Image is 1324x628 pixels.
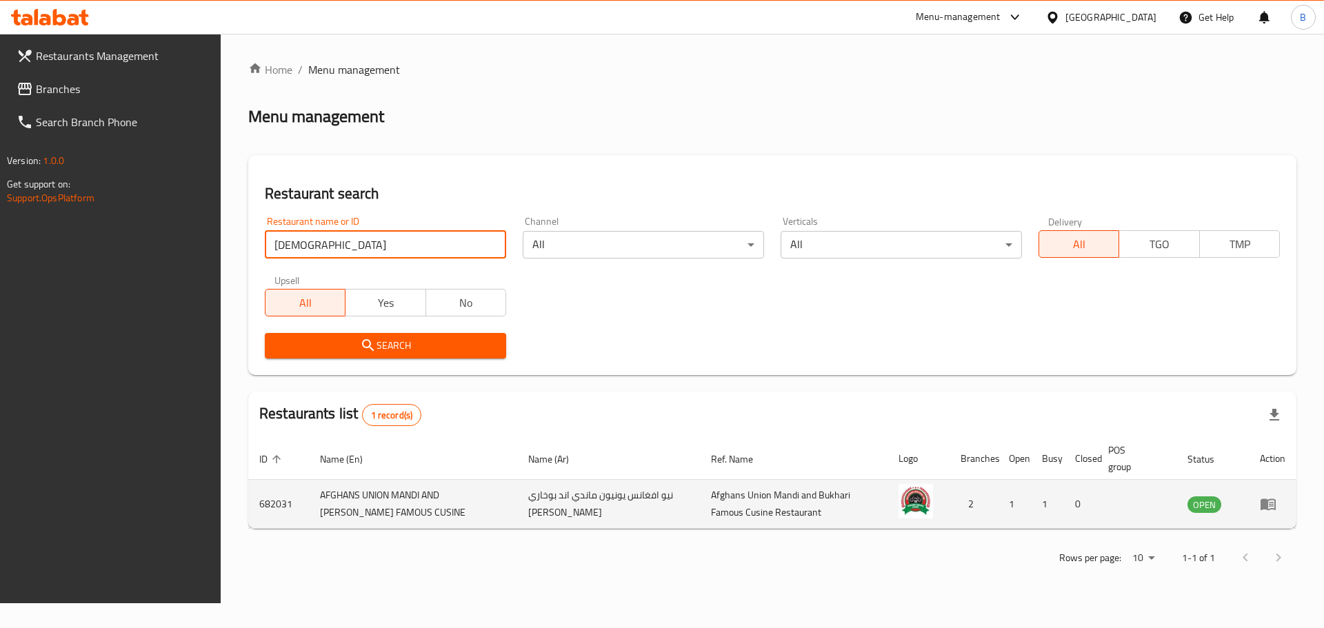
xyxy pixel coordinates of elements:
[362,404,422,426] div: Total records count
[7,175,70,193] span: Get support on:
[1125,234,1194,254] span: TGO
[1258,398,1291,432] div: Export file
[1031,438,1064,480] th: Busy
[1119,230,1199,258] button: TGO
[259,403,421,426] h2: Restaurants list
[345,289,425,316] button: Yes
[7,189,94,207] a: Support.OpsPlatform
[1300,10,1306,25] span: B
[248,480,309,529] td: 682031
[1187,496,1221,513] div: OPEN
[265,289,345,316] button: All
[248,438,1296,529] table: enhanced table
[523,231,764,259] div: All
[271,293,340,313] span: All
[1260,496,1285,512] div: Menu
[351,293,420,313] span: Yes
[6,105,221,139] a: Search Branch Phone
[265,231,506,259] input: Search for restaurant name or ID..
[887,438,950,480] th: Logo
[1249,438,1296,480] th: Action
[36,114,210,130] span: Search Branch Phone
[6,39,221,72] a: Restaurants Management
[1059,549,1121,567] p: Rows per page:
[6,72,221,105] a: Branches
[320,451,381,467] span: Name (En)
[1045,234,1114,254] span: All
[528,451,587,467] span: Name (Ar)
[1064,438,1097,480] th: Closed
[298,61,303,78] li: /
[1065,10,1156,25] div: [GEOGRAPHIC_DATA]
[363,409,421,422] span: 1 record(s)
[432,293,501,313] span: No
[517,480,700,529] td: نيو افغانس يونيون ماندي اند بوخاري [PERSON_NAME]
[1182,549,1215,567] p: 1-1 of 1
[781,231,1022,259] div: All
[425,289,506,316] button: No
[950,480,998,529] td: 2
[1064,480,1097,529] td: 0
[711,451,771,467] span: Ref. Name
[998,480,1031,529] td: 1
[1187,451,1232,467] span: Status
[248,61,292,78] a: Home
[998,438,1031,480] th: Open
[950,438,998,480] th: Branches
[1205,234,1274,254] span: TMP
[1199,230,1280,258] button: TMP
[248,61,1296,78] nav: breadcrumb
[1108,442,1160,475] span: POS group
[274,275,300,285] label: Upsell
[1039,230,1119,258] button: All
[1187,497,1221,513] span: OPEN
[7,152,41,170] span: Version:
[309,480,517,529] td: AFGHANS UNION MANDI AND [PERSON_NAME] FAMOUS CUSINE
[265,183,1280,204] h2: Restaurant search
[36,81,210,97] span: Branches
[916,9,1001,26] div: Menu-management
[36,48,210,64] span: Restaurants Management
[308,61,400,78] span: Menu management
[248,105,384,128] h2: Menu management
[259,451,285,467] span: ID
[700,480,887,529] td: Afghans Union Mandi and Bukhari Famous Cusine Restaurant
[43,152,64,170] span: 1.0.0
[265,333,506,358] button: Search
[1031,480,1064,529] td: 1
[1127,548,1160,569] div: Rows per page:
[276,337,495,354] span: Search
[1048,216,1083,226] label: Delivery
[899,484,933,518] img: AFGHANS UNION MANDI AND BUKHARI FAMOUS CUSINE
